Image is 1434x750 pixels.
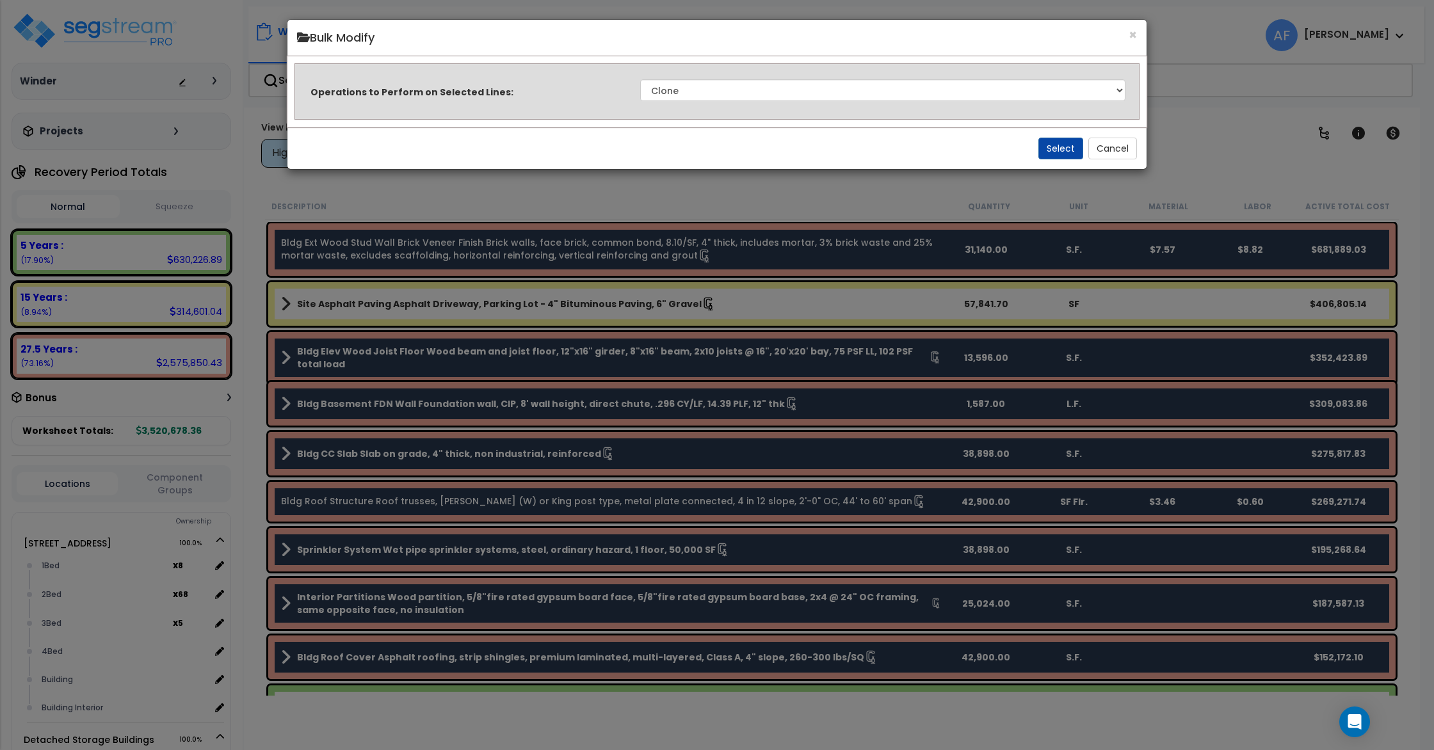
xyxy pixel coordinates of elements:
button: Cancel [1088,138,1137,159]
button: × [1129,28,1137,42]
button: Select [1038,138,1083,159]
div: Open Intercom Messenger [1339,706,1370,737]
h4: Bulk Modify [297,29,1137,46]
label: Operations to Perform on Selected Lines: [310,86,513,99]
